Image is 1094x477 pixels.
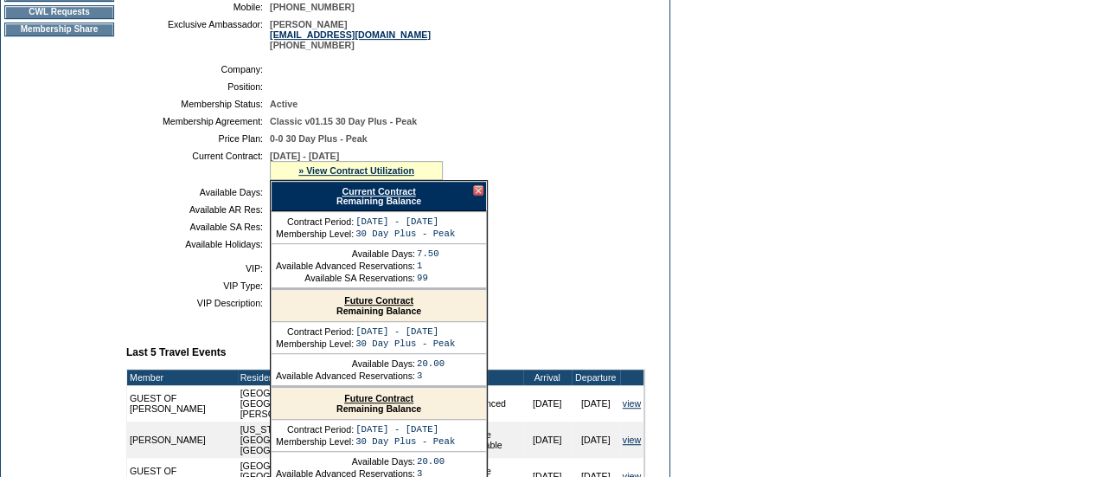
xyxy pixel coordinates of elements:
[133,64,263,74] td: Company:
[417,358,445,369] td: 20.00
[270,2,355,12] span: [PHONE_NUMBER]
[355,229,455,239] td: 30 Day Plus - Peak
[572,422,620,458] td: [DATE]
[276,229,354,239] td: Membership Level:
[133,222,263,232] td: Available SA Res:
[270,151,339,161] span: [DATE] - [DATE]
[270,133,368,144] span: 0-0 30 Day Plus - Peak
[127,385,238,422] td: GUEST OF [PERSON_NAME]
[133,151,263,180] td: Current Contract:
[276,216,354,227] td: Contract Period:
[417,273,439,283] td: 99
[133,280,263,291] td: VIP Type:
[572,370,620,385] td: Departure
[523,370,572,385] td: Arrival
[276,371,415,381] td: Available Advanced Reservations:
[623,435,641,445] a: view
[344,295,413,306] a: Future Contract
[344,393,413,403] a: Future Contract
[355,424,455,435] td: [DATE] - [DATE]
[270,29,431,40] a: [EMAIL_ADDRESS][DOMAIN_NAME]
[276,248,415,259] td: Available Days:
[417,261,439,271] td: 1
[133,263,263,274] td: VIP:
[572,385,620,422] td: [DATE]
[276,273,415,283] td: Available SA Reservations:
[272,290,486,322] div: Remaining Balance
[270,116,417,126] span: Classic v01.15 30 Day Plus - Peak
[355,436,455,447] td: 30 Day Plus - Peak
[276,326,354,337] td: Contract Period:
[276,456,415,467] td: Available Days:
[133,99,263,109] td: Membership Status:
[4,23,114,36] td: Membership Share
[523,385,572,422] td: [DATE]
[238,370,463,385] td: Residence
[463,422,523,458] td: Space Available
[342,186,415,197] a: Current Contract
[133,187,263,197] td: Available Days:
[272,388,486,420] div: Remaining Balance
[238,422,463,458] td: [US_STATE][GEOGRAPHIC_DATA], [US_STATE][GEOGRAPHIC_DATA] [GEOGRAPHIC_DATA] 24B
[270,19,431,50] span: [PERSON_NAME] [PHONE_NUMBER]
[127,370,238,385] td: Member
[270,99,297,109] span: Active
[298,165,414,176] a: » View Contract Utilization
[133,2,263,12] td: Mobile:
[355,338,455,349] td: 30 Day Plus - Peak
[463,385,523,422] td: Advanced
[355,326,455,337] td: [DATE] - [DATE]
[133,298,263,308] td: VIP Description:
[133,116,263,126] td: Membership Agreement:
[126,346,226,358] b: Last 5 Travel Events
[355,216,455,227] td: [DATE] - [DATE]
[276,436,354,447] td: Membership Level:
[276,358,415,369] td: Available Days:
[417,456,445,467] td: 20.00
[463,370,523,385] td: Type
[127,422,238,458] td: [PERSON_NAME]
[133,19,263,50] td: Exclusive Ambassador:
[276,424,354,435] td: Contract Period:
[133,239,263,249] td: Available Holidays:
[271,181,487,211] div: Remaining Balance
[417,248,439,259] td: 7.50
[133,81,263,92] td: Position:
[238,385,463,422] td: [GEOGRAPHIC_DATA], [GEOGRAPHIC_DATA] - [GEOGRAPHIC_DATA] [PERSON_NAME] 804
[276,261,415,271] td: Available Advanced Reservations:
[276,338,354,349] td: Membership Level:
[133,204,263,215] td: Available AR Res:
[523,422,572,458] td: [DATE]
[4,5,114,19] td: CWL Requests
[133,133,263,144] td: Price Plan:
[623,398,641,409] a: view
[417,371,445,381] td: 3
